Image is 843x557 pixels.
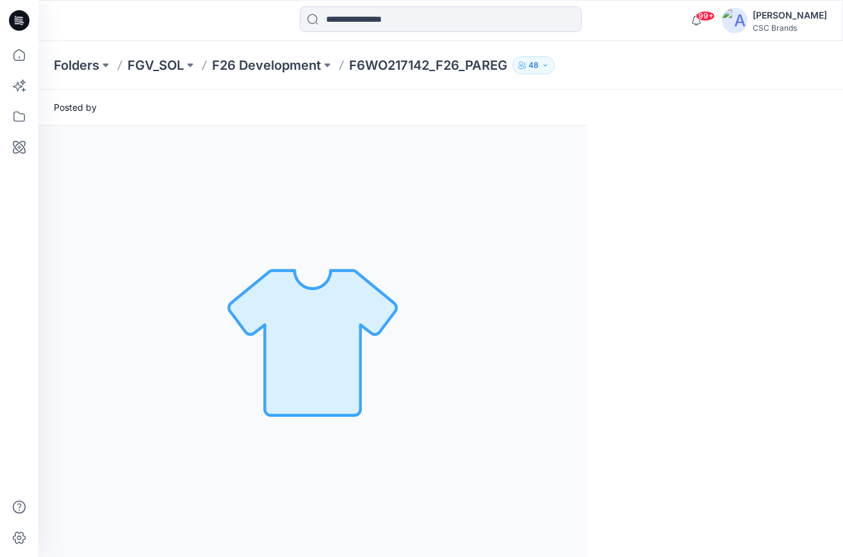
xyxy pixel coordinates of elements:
[696,11,715,21] span: 99+
[528,58,539,72] p: 48
[512,56,555,74] button: 48
[223,252,402,431] img: No Outline
[753,23,827,33] div: CSC Brands
[54,56,99,74] a: Folders
[212,56,321,74] a: F26 Development
[349,56,507,74] p: F6WO217142_F26_PAREG
[753,8,827,23] div: [PERSON_NAME]
[127,56,184,74] a: FGV_SOL
[722,8,748,33] img: avatar
[54,101,97,114] span: Posted by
